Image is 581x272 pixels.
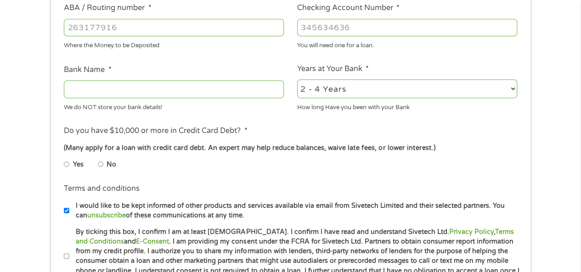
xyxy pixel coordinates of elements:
label: No [107,160,116,170]
a: E-Consent [136,238,169,245]
label: Years at Your Bank [297,64,369,74]
div: (Many apply for a loan with credit card debt. An expert may help reduce balances, waive late fees... [64,143,517,153]
label: Yes [73,160,84,170]
div: You will need one for a loan. [297,38,517,50]
input: 345634636 [297,19,517,36]
div: How long Have you been with your Bank [297,100,517,112]
a: Terms and Conditions [76,228,513,245]
a: Privacy Policy [449,228,493,236]
div: Where the Money to be Deposited [64,38,284,50]
label: I would like to be kept informed of other products and services available via email from Sivetech... [69,201,520,221]
label: ABA / Routing number [64,3,151,13]
label: Do you have $10,000 or more in Credit Card Debt? [64,126,247,136]
label: Checking Account Number [297,3,400,13]
input: 263177916 [64,19,284,36]
a: unsubscribe [87,211,126,219]
label: Bank Name [64,65,111,75]
label: Terms and conditions [64,184,140,194]
div: We do NOT store your bank details! [64,100,284,112]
